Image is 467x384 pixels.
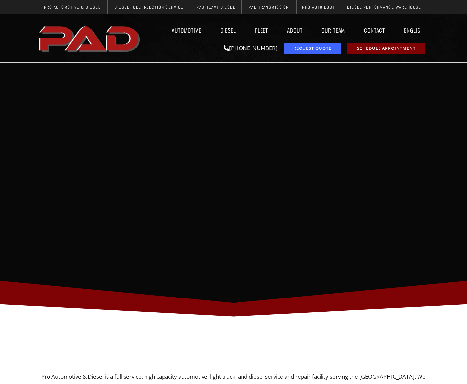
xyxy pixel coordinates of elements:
[347,43,425,54] a: schedule repair or service appointment
[398,23,430,38] a: English
[44,5,101,9] span: Pro Automotive & Diesel
[143,23,430,38] nav: Menu
[165,23,207,38] a: Automotive
[196,5,235,9] span: PAD Heavy Diesel
[357,46,416,50] span: Schedule Appointment
[249,5,289,9] span: PAD Transmission
[293,46,331,50] span: Request Quote
[37,21,143,56] img: The image shows the word "PAD" in bold, red, uppercase letters with a slight shadow effect.
[358,23,391,38] a: Contact
[347,5,421,9] span: Diesel Performance Warehouse
[114,5,184,9] span: Diesel Fuel Injection Service
[315,23,351,38] a: Our Team
[284,43,341,54] a: request a service or repair quote
[37,21,143,56] a: pro automotive and diesel home page
[249,23,274,38] a: Fleet
[302,5,335,9] span: Pro Auto Body
[214,23,242,38] a: Diesel
[281,23,309,38] a: About
[224,44,278,52] a: [PHONE_NUMBER]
